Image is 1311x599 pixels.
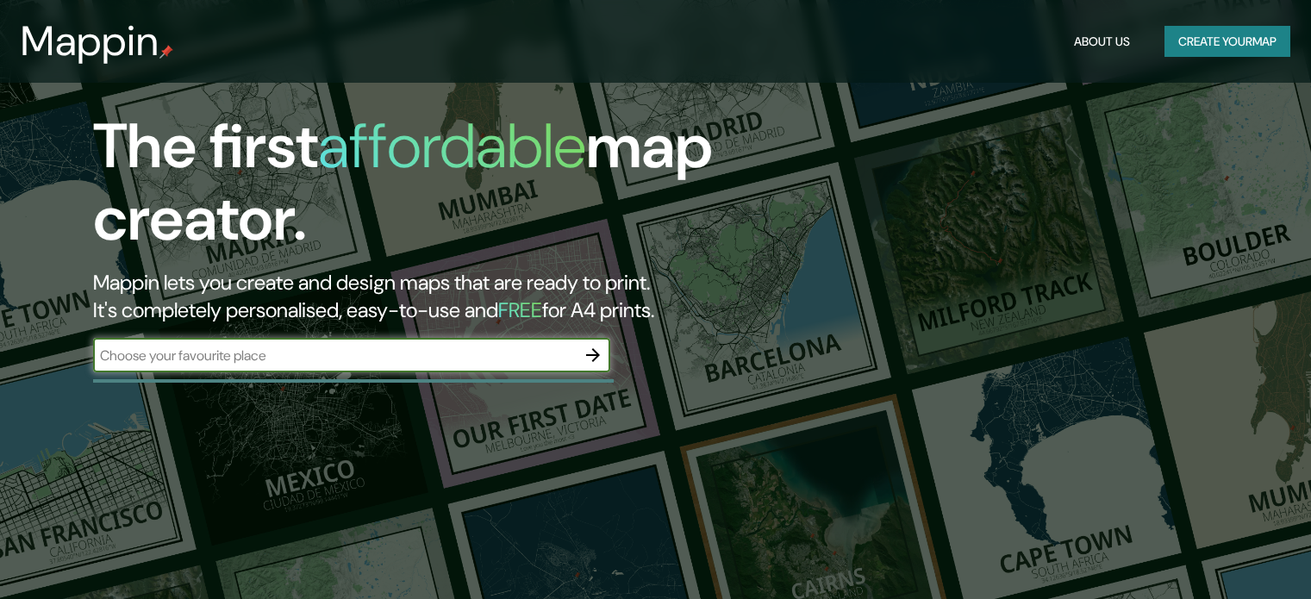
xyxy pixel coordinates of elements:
input: Choose your favourite place [93,346,576,365]
h2: Mappin lets you create and design maps that are ready to print. It's completely personalised, eas... [93,269,749,324]
button: About Us [1067,26,1137,58]
button: Create yourmap [1164,26,1290,58]
img: mappin-pin [159,45,173,59]
h1: The first map creator. [93,110,749,269]
h1: affordable [318,106,586,186]
h3: Mappin [21,17,159,66]
h5: FREE [498,296,542,323]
